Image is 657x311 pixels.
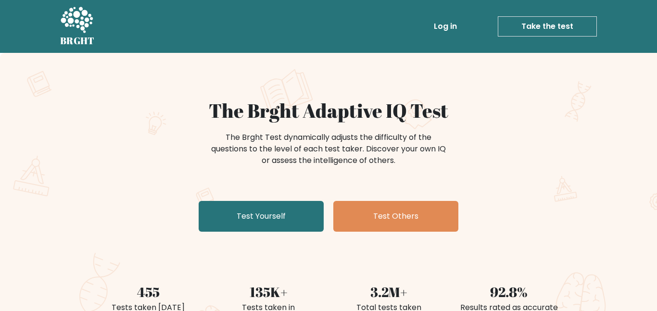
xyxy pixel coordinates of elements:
[498,16,597,37] a: Take the test
[455,282,563,302] div: 92.8%
[214,282,323,302] div: 135K+
[430,17,461,36] a: Log in
[208,132,449,166] div: The Brght Test dynamically adjusts the difficulty of the questions to the level of each test take...
[199,201,324,232] a: Test Yourself
[60,4,95,49] a: BRGHT
[333,201,458,232] a: Test Others
[60,35,95,47] h5: BRGHT
[94,99,563,122] h1: The Brght Adaptive IQ Test
[334,282,443,302] div: 3.2M+
[94,282,202,302] div: 455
